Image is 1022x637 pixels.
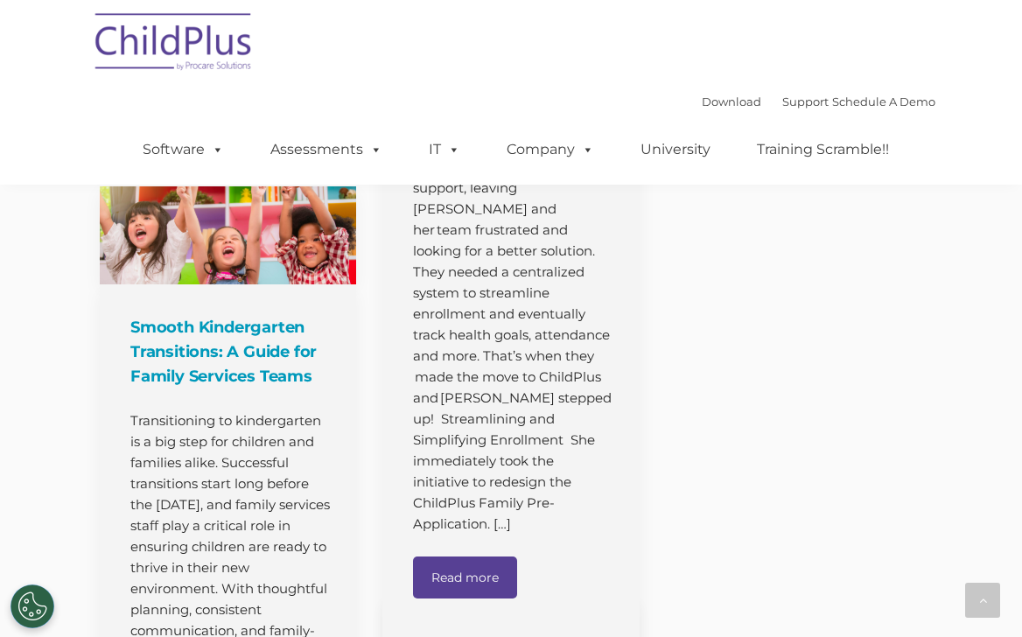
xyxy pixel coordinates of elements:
[739,132,906,167] a: Training Scramble!!
[87,1,262,88] img: ChildPlus by Procare Solutions
[10,584,54,628] button: Cookies Settings
[130,315,330,388] h4: Smooth Kindergarten Transitions: A Guide for Family Services Teams
[411,132,478,167] a: IT
[413,556,517,598] a: Read more
[623,132,728,167] a: University
[702,94,761,108] a: Download
[100,186,356,284] a: Smooth Kindergarten Transitions: A Guide for Family Services Teams
[832,94,935,108] a: Schedule A Demo
[125,132,241,167] a: Software
[934,553,1022,637] iframe: Chat Widget
[782,94,829,108] a: Support
[702,94,935,108] font: |
[489,132,612,167] a: Company
[253,132,400,167] a: Assessments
